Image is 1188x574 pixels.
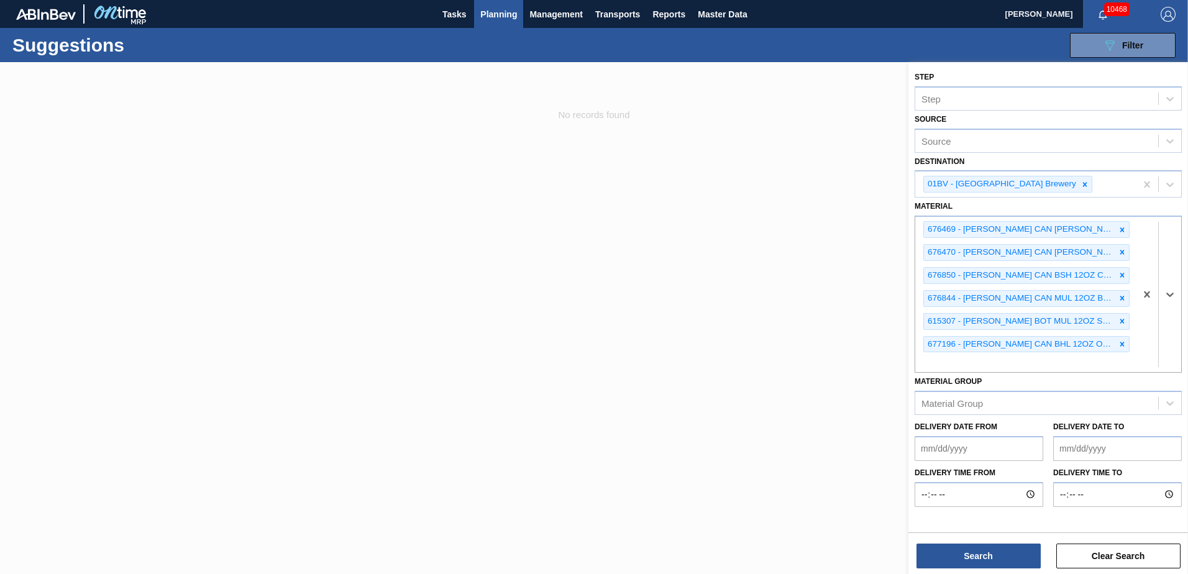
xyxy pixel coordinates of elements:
div: 676850 - [PERSON_NAME] CAN BSH 12OZ CAN PK 15/12 CAN 1123 [924,268,1115,283]
label: Delivery time from [915,464,1043,482]
span: 10468 [1104,2,1130,16]
button: Filter [1070,33,1176,58]
div: Step [921,93,941,104]
span: Transports [595,7,640,22]
span: Reports [652,7,685,22]
div: 676469 - [PERSON_NAME] CAN [PERSON_NAME] 12OZ CAN PK 15/12 CAN 0922 [924,222,1115,237]
input: mm/dd/yyyy [915,436,1043,461]
label: Delivery Date from [915,422,997,431]
img: Logout [1161,7,1176,22]
div: 01BV - [GEOGRAPHIC_DATA] Brewery [924,176,1078,192]
span: Planning [480,7,517,22]
span: Filter [1122,40,1143,50]
label: Destination [915,157,964,166]
label: Material Group [915,377,982,386]
div: Material Group [921,398,983,409]
label: Source [915,115,946,124]
div: 615307 - [PERSON_NAME] BOT MUL 12OZ SNUG 12/12 12OZ BOT 07 [924,314,1115,329]
span: Management [529,7,583,22]
div: 677196 - [PERSON_NAME] CAN BHL 12OZ OUTDOORS CAN PK 15/12 [924,337,1115,352]
div: 676844 - [PERSON_NAME] CAN MUL 12OZ BARCODE CAN PK 12/12 S [924,291,1115,306]
input: mm/dd/yyyy [1053,436,1182,461]
div: Source [921,135,951,146]
h1: Suggestions [12,38,233,52]
button: Notifications [1083,6,1123,23]
span: Tasks [441,7,468,22]
span: Master Data [698,7,747,22]
div: 676470 - [PERSON_NAME] CAN [PERSON_NAME] 12OZ TWNSTK 30/12 CAN 0922 [924,245,1115,260]
label: Material [915,202,953,211]
label: Step [915,73,934,81]
label: Delivery time to [1053,464,1182,482]
img: TNhmsLtSVTkK8tSr43FrP2fwEKptu5GPRR3wAAAABJRU5ErkJggg== [16,9,76,20]
label: Delivery Date to [1053,422,1124,431]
